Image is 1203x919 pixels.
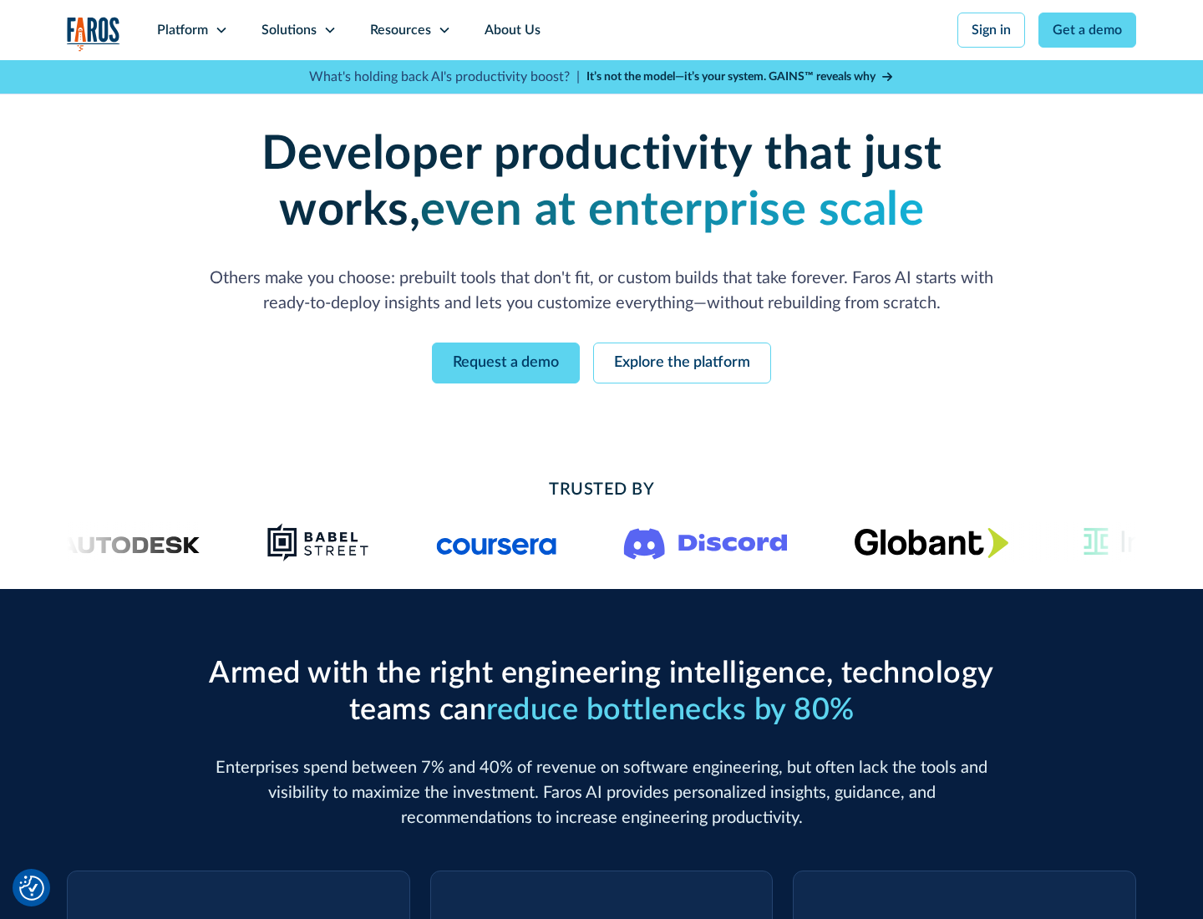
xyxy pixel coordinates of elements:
strong: Developer productivity that just works, [261,131,942,234]
img: Logo of the online learning platform Coursera. [437,529,557,556]
strong: It’s not the model—it’s your system. GAINS™ reveals why [586,71,876,83]
a: It’s not the model—it’s your system. GAINS™ reveals why [586,69,894,86]
h2: Trusted By [200,477,1002,502]
p: Others make you choose: prebuilt tools that don't fit, or custom builds that take forever. Faros ... [200,266,1002,316]
p: Enterprises spend between 7% and 40% of revenue on software engineering, but often lack the tools... [200,755,1002,830]
div: Resources [370,20,431,40]
img: Revisit consent button [19,876,44,901]
a: Sign in [957,13,1025,48]
div: Solutions [261,20,317,40]
a: home [67,17,120,51]
div: Platform [157,20,208,40]
img: Logo of the communication platform Discord. [624,525,788,560]
img: Globant's logo [855,527,1009,558]
a: Request a demo [432,343,580,383]
span: reduce bottlenecks by 80% [486,695,855,725]
strong: even at enterprise scale [420,187,924,234]
p: What's holding back AI's productivity boost? | [309,67,580,87]
h2: Armed with the right engineering intelligence, technology teams can [200,656,1002,728]
a: Get a demo [1038,13,1136,48]
img: Logo of the analytics and reporting company Faros. [67,17,120,51]
img: Babel Street logo png [267,522,370,562]
a: Explore the platform [593,343,771,383]
button: Cookie Settings [19,876,44,901]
